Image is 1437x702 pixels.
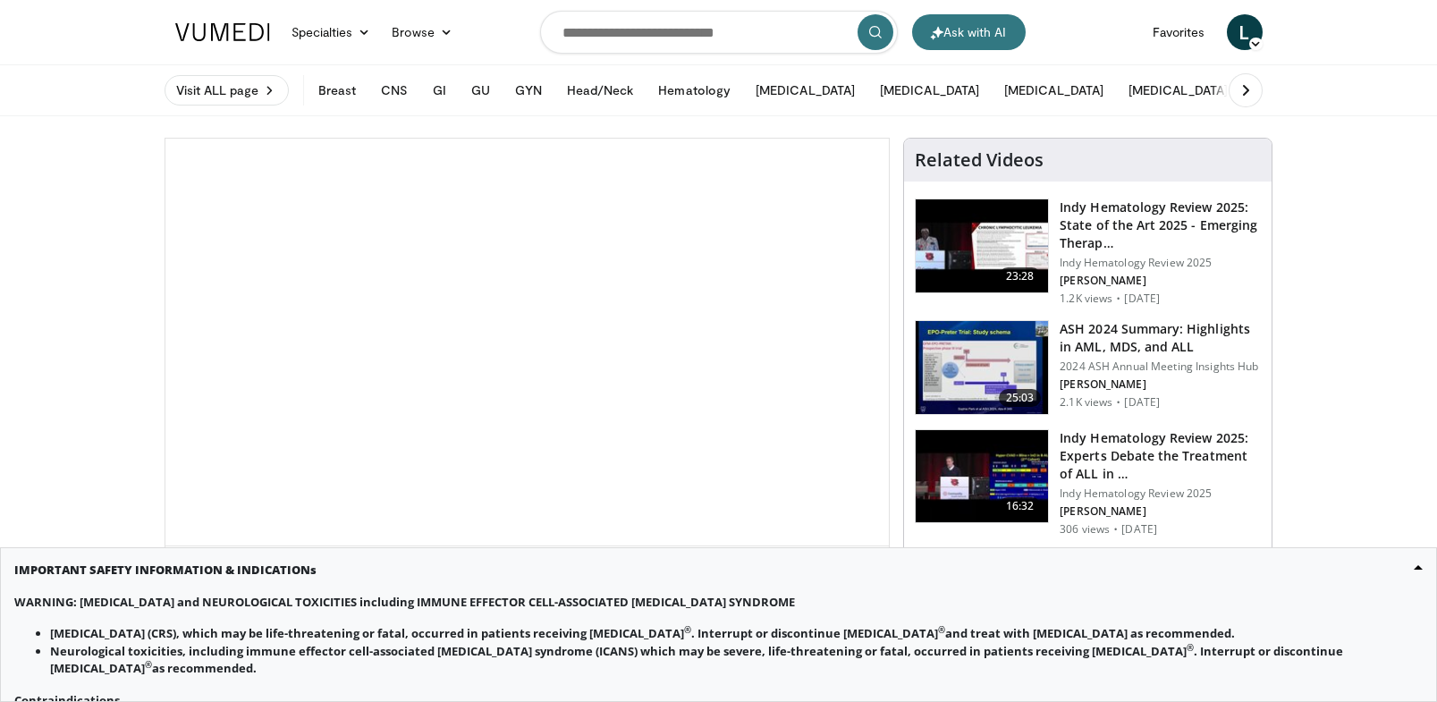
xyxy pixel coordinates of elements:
[1118,72,1238,108] button: [MEDICAL_DATA]
[50,625,1235,641] strong: [MEDICAL_DATA] (CRS), which may be life-threatening or fatal, occurred in patients receiving [MED...
[915,199,1261,306] a: 23:28 Indy Hematology Review 2025: State of the Art 2025 - Emerging Therap… Indy Hematology Revie...
[1060,377,1261,392] p: [PERSON_NAME]
[647,72,741,108] button: Hematology
[915,320,1261,415] a: 25:03 ASH 2024 Summary: Highlights in AML, MDS, and ALL 2024 ASH Annual Meeting Insights Hub [PER...
[915,149,1044,171] h4: Related Videos
[175,23,270,41] img: VuMedi Logo
[1124,292,1160,306] p: [DATE]
[381,14,463,50] a: Browse
[684,624,691,636] sup: ®
[1116,292,1120,306] div: ·
[999,497,1042,515] span: 16:32
[912,14,1026,50] button: Ask with AI
[308,72,367,108] button: Breast
[165,75,289,106] a: Visit ALL page
[1060,504,1261,519] p: [PERSON_NAME]
[1060,292,1112,306] p: 1.2K views
[14,594,795,610] strong: WARNING: [MEDICAL_DATA] and NEUROLOGICAL TOXICITIES including IMMUNE EFFECTOR CELL-ASSOCIATED [ME...
[1187,642,1194,654] sup: ®
[540,11,898,54] input: Search topics, interventions
[916,321,1048,414] img: 09e014a9-d433-4d89-b240-0b9e019fa8dc.150x105_q85_crop-smart_upscale.jpg
[1060,359,1261,374] p: 2024 ASH Annual Meeting Insights Hub
[1060,429,1261,483] h3: Indy Hematology Review 2025: Experts Debate the Treatment of ALL in …
[915,429,1261,537] a: 16:32 Indy Hematology Review 2025: Experts Debate the Treatment of ALL in … Indy Hematology Revie...
[1060,486,1261,501] p: Indy Hematology Review 2025
[993,72,1114,108] button: [MEDICAL_DATA]
[504,72,552,108] button: GYN
[1060,199,1261,252] h3: Indy Hematology Review 2025: State of the Art 2025 - Emerging Therap…
[1124,395,1160,410] p: [DATE]
[916,430,1048,523] img: b2ec6bb9-447f-4f2d-b34c-6766e16e6359.150x105_q85_crop-smart_upscale.jpg
[999,267,1042,285] span: 23:28
[461,72,501,108] button: GU
[50,643,1343,677] strong: Neurological toxicities, including immune effector cell-associated [MEDICAL_DATA] syndrome (ICANS...
[916,199,1048,292] img: dfecf537-d4a4-4a47-8610-d62fe50ce9e0.150x105_q85_crop-smart_upscale.jpg
[1060,274,1261,288] p: [PERSON_NAME]
[1060,256,1261,270] p: Indy Hematology Review 2025
[1121,522,1157,537] p: [DATE]
[1227,14,1263,50] a: L
[869,72,990,108] button: [MEDICAL_DATA]
[1113,522,1118,537] div: ·
[165,139,890,546] video-js: Video Player
[1060,320,1261,356] h3: ASH 2024 Summary: Highlights in AML, MDS, and ALL
[14,562,317,578] strong: IMPORTANT SAFETY INFORMATION & INDICATIONs
[281,14,382,50] a: Specialties
[1060,522,1110,537] p: 306 views
[745,72,866,108] button: [MEDICAL_DATA]
[422,72,457,108] button: GI
[556,72,645,108] button: Head/Neck
[370,72,418,108] button: CNS
[938,624,945,636] sup: ®
[145,659,152,671] sup: ®
[999,389,1042,407] span: 25:03
[1142,14,1216,50] a: Favorites
[1060,395,1112,410] p: 2.1K views
[1116,395,1120,410] div: ·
